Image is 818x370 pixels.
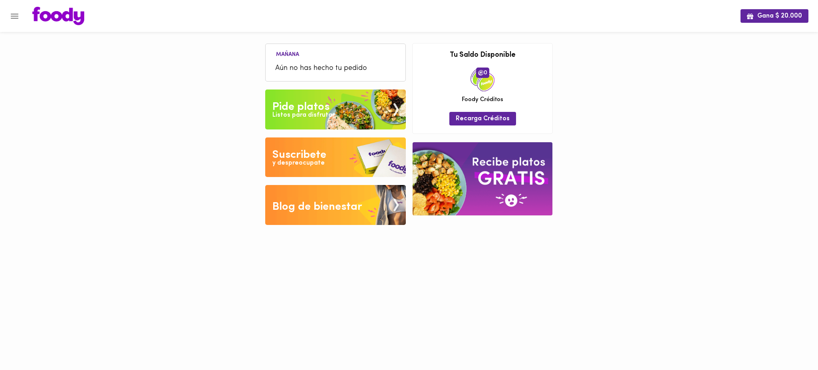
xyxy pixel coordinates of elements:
li: Mañana [270,50,306,58]
span: Recarga Créditos [456,115,510,123]
h3: Tu Saldo Disponible [419,52,546,60]
img: Disfruta bajar de peso [265,137,406,177]
img: foody-creditos.png [478,70,484,76]
button: Gana $ 20.000 [741,9,808,22]
button: Menu [5,6,24,26]
span: 0 [476,68,489,78]
img: Pide un Platos [265,90,406,129]
div: Suscribete [272,147,326,163]
img: referral-banner.png [413,142,552,215]
div: y despreocupate [272,159,325,168]
img: logo.png [32,7,84,25]
span: Gana $ 20.000 [747,12,802,20]
div: Listos para disfrutar [272,111,335,120]
div: Pide platos [272,99,330,115]
button: Recarga Créditos [449,112,516,125]
iframe: Messagebird Livechat Widget [772,324,810,362]
div: Blog de bienestar [272,199,362,215]
img: credits-package.png [471,68,494,92]
span: Aún no has hecho tu pedido [275,63,396,74]
span: Foody Créditos [462,95,503,104]
img: Blog de bienestar [265,185,406,225]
